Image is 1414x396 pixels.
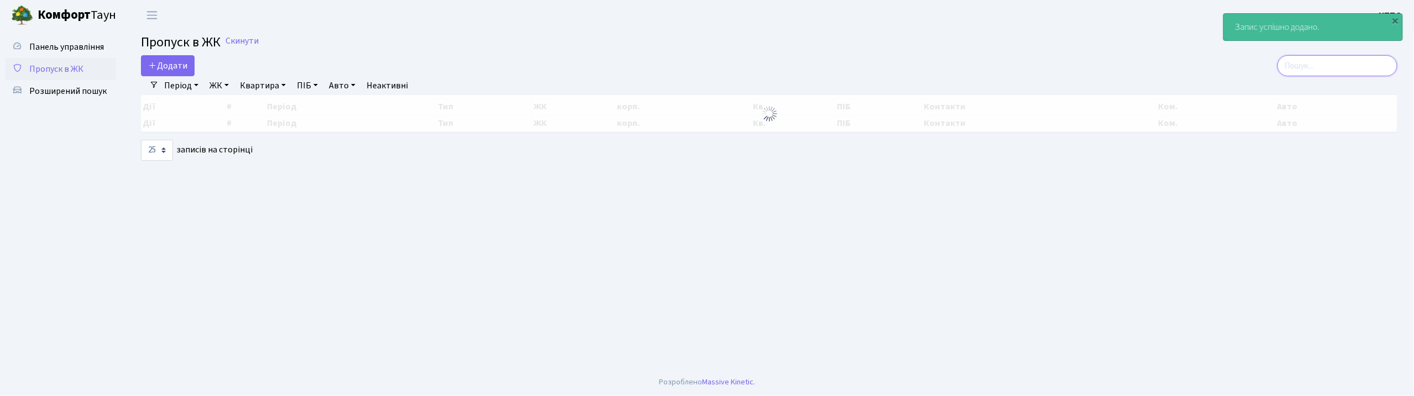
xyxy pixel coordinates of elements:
b: Комфорт [38,6,91,24]
label: записів на сторінці [141,140,253,161]
input: Пошук... [1277,55,1397,76]
a: ПІБ [292,76,322,95]
span: Додати [148,60,187,72]
span: Пропуск в ЖК [29,63,83,75]
span: Пропуск в ЖК [141,33,221,52]
button: Переключити навігацію [138,6,166,24]
span: Розширений пошук [29,85,107,97]
a: Неактивні [362,76,412,95]
div: × [1390,15,1401,26]
a: Скинути [226,36,259,46]
a: Період [160,76,203,95]
select: записів на сторінці [141,140,173,161]
img: logo.png [11,4,33,27]
a: Авто [324,76,360,95]
a: Розширений пошук [6,80,116,102]
div: Розроблено . [659,376,755,388]
a: Квартира [235,76,290,95]
a: Додати [141,55,195,76]
span: Таун [38,6,116,25]
div: Запис успішно додано. [1224,14,1402,40]
a: КПП4 [1379,9,1401,22]
img: Обробка... [761,105,778,123]
span: Панель управління [29,41,104,53]
a: Massive Kinetic [702,376,753,388]
a: Панель управління [6,36,116,58]
a: ЖК [205,76,233,95]
a: Пропуск в ЖК [6,58,116,80]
